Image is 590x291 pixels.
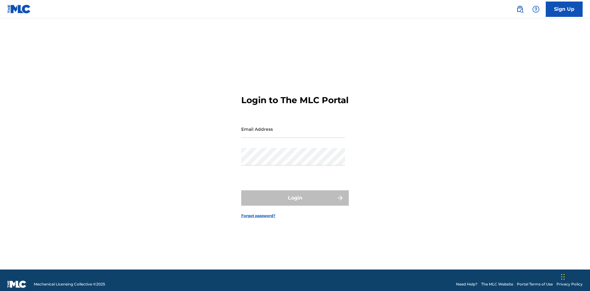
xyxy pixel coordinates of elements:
img: logo [7,281,26,288]
a: The MLC Website [481,281,513,287]
div: Help [530,3,542,15]
img: help [532,6,540,13]
div: Drag [561,268,565,286]
iframe: Chat Widget [559,262,590,291]
img: MLC Logo [7,5,31,14]
img: search [516,6,524,13]
a: Forgot password? [241,213,275,219]
a: Need Help? [456,281,478,287]
a: Public Search [514,3,526,15]
a: Sign Up [546,2,583,17]
a: Portal Terms of Use [517,281,553,287]
h3: Login to The MLC Portal [241,95,348,106]
span: Mechanical Licensing Collective © 2025 [34,281,105,287]
a: Privacy Policy [557,281,583,287]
